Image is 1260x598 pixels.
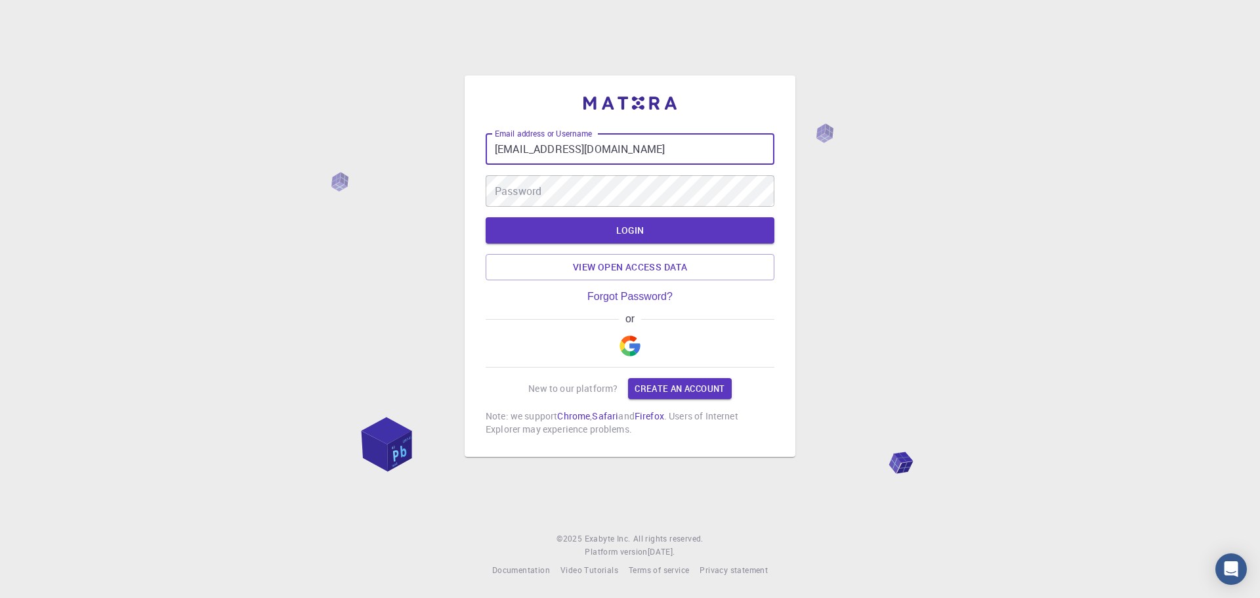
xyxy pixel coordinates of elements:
[486,410,774,436] p: Note: we support , and . Users of Internet Explorer may experience problems.
[648,545,675,559] a: [DATE].
[585,545,647,559] span: Platform version
[585,532,631,545] a: Exabyte Inc.
[700,565,768,575] span: Privacy statement
[492,565,550,575] span: Documentation
[557,410,590,422] a: Chrome
[700,564,768,577] a: Privacy statement
[495,128,592,139] label: Email address or Username
[629,564,689,577] a: Terms of service
[560,564,618,577] a: Video Tutorials
[633,532,703,545] span: All rights reserved.
[587,291,673,303] a: Forgot Password?
[648,546,675,557] span: [DATE] .
[560,565,618,575] span: Video Tutorials
[585,533,631,544] span: Exabyte Inc.
[486,217,774,244] button: LOGIN
[556,532,584,545] span: © 2025
[635,410,664,422] a: Firefox
[628,378,731,399] a: Create an account
[592,410,618,422] a: Safari
[486,254,774,280] a: View open access data
[629,565,689,575] span: Terms of service
[492,564,550,577] a: Documentation
[619,313,640,325] span: or
[619,335,640,356] img: Google
[1215,553,1247,585] div: Open Intercom Messenger
[528,382,618,395] p: New to our platform?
